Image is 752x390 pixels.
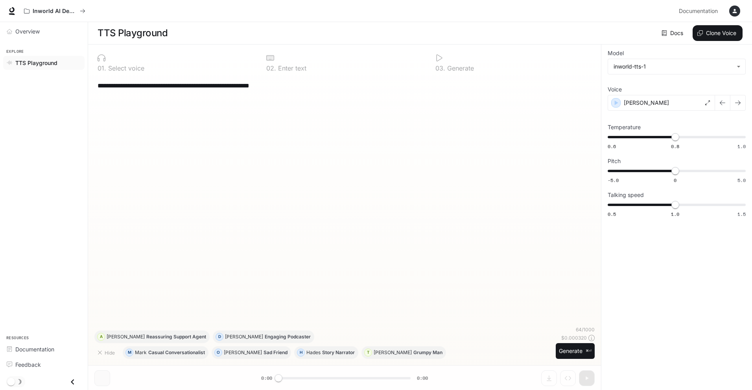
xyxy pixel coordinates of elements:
p: Pitch [608,158,621,164]
div: T [365,346,372,359]
p: [PERSON_NAME] [624,99,669,107]
span: Feedback [15,360,41,369]
div: H [297,346,304,359]
span: 0.8 [671,143,679,150]
p: Sad Friend [264,350,288,355]
button: Hide [94,346,120,359]
p: [PERSON_NAME] [224,350,262,355]
p: Engaging Podcaster [265,334,311,339]
h1: TTS Playground [98,25,168,41]
p: Enter text [276,65,306,71]
p: Reassuring Support Agent [146,334,206,339]
span: Dark mode toggle [7,377,15,386]
span: 1.0 [671,211,679,217]
button: Clone Voice [693,25,743,41]
span: 1.0 [737,143,746,150]
a: Documentation [676,3,724,19]
div: M [126,346,133,359]
span: -5.0 [608,177,619,184]
a: TTS Playground [3,56,85,70]
span: 1.5 [737,211,746,217]
p: Hades [306,350,321,355]
p: Story Narrator [322,350,355,355]
p: Mark [135,350,147,355]
span: 0.6 [608,143,616,150]
span: Documentation [679,6,718,16]
p: $ 0.000320 [561,334,587,341]
div: O [215,346,222,359]
p: [PERSON_NAME] [374,350,412,355]
a: Feedback [3,358,85,371]
p: Casual Conversationalist [148,350,205,355]
p: ⌘⏎ [586,349,592,353]
div: D [216,331,223,343]
a: Overview [3,24,85,38]
p: [PERSON_NAME] [107,334,145,339]
p: [PERSON_NAME] [225,334,263,339]
button: Generate⌘⏎ [556,343,595,359]
p: Select voice [106,65,144,71]
p: Grumpy Man [413,350,442,355]
div: inworld-tts-1 [614,63,733,71]
p: Generate [445,65,474,71]
span: 5.0 [737,177,746,184]
span: 0.5 [608,211,616,217]
p: Model [608,50,624,56]
button: A[PERSON_NAME]Reassuring Support Agent [94,331,210,343]
button: O[PERSON_NAME]Sad Friend [212,346,291,359]
p: 0 3 . [435,65,445,71]
p: 64 / 1000 [576,326,595,333]
p: 0 1 . [98,65,106,71]
span: Overview [15,27,40,35]
p: 0 2 . [266,65,276,71]
p: Talking speed [608,192,644,198]
p: Inworld AI Demos [33,8,77,15]
button: T[PERSON_NAME]Grumpy Man [361,346,446,359]
button: All workspaces [20,3,89,19]
button: Close drawer [64,374,81,390]
span: TTS Playground [15,59,57,67]
button: HHadesStory Narrator [294,346,358,359]
div: A [98,331,105,343]
a: Documentation [3,342,85,356]
p: Temperature [608,124,641,130]
span: 0 [674,177,676,184]
div: inworld-tts-1 [608,59,745,74]
button: D[PERSON_NAME]Engaging Podcaster [213,331,314,343]
a: Docs [660,25,686,41]
span: Documentation [15,345,54,353]
button: MMarkCasual Conversationalist [123,346,208,359]
p: Voice [608,87,622,92]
